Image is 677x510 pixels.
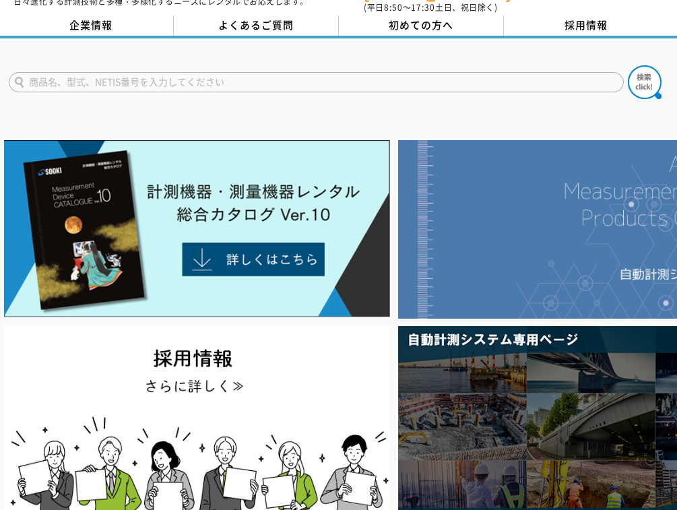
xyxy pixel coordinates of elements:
span: 17:30 [411,1,435,13]
img: btn_search.png [628,65,662,99]
a: 企業情報 [9,15,174,36]
img: Catalog Ver10 [4,140,390,317]
a: 初めての方へ [339,15,504,36]
span: 8:50 [384,1,403,13]
a: 採用情報 [504,15,669,36]
a: よくあるご質問 [174,15,339,36]
span: 初めての方へ [389,18,453,32]
span: (平日 ～ 土日、祝日除く) [364,1,497,13]
input: 商品名、型式、NETIS番号を入力してください [9,72,624,92]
